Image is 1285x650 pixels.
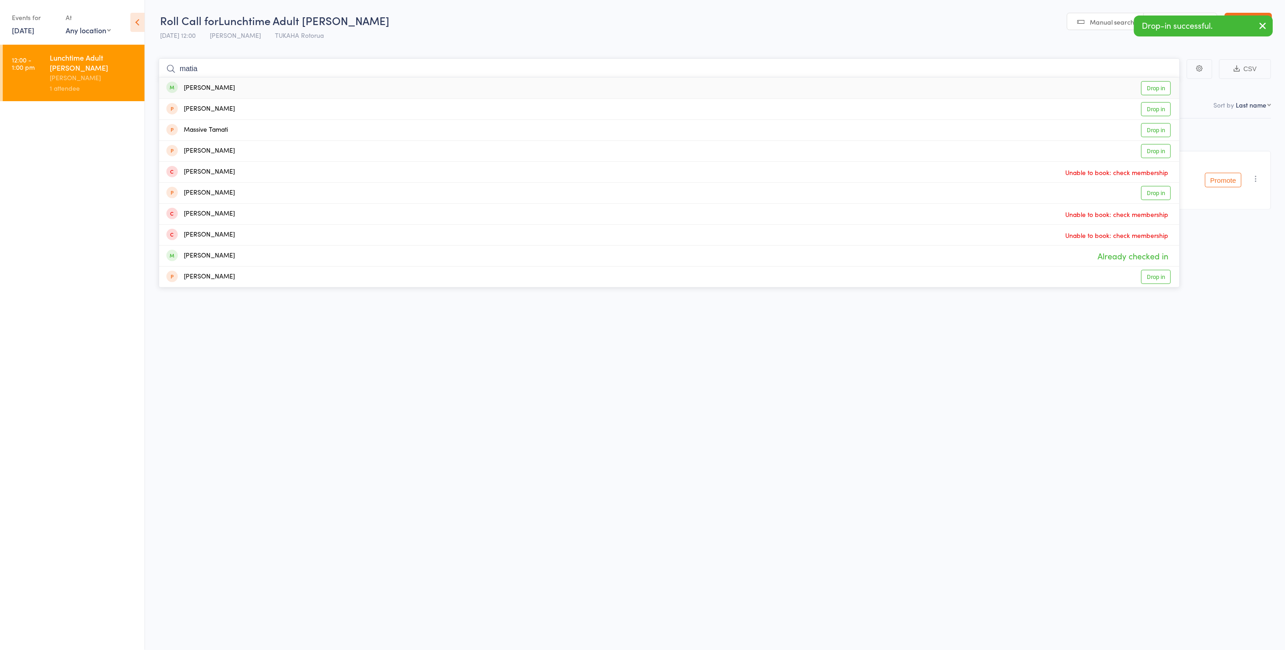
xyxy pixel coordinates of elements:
span: Manual search [1090,17,1135,26]
span: Lunchtime Adult [PERSON_NAME] [218,13,389,28]
div: At [66,10,111,25]
span: Unable to book: check membership [1063,228,1171,242]
span: [PERSON_NAME] [210,31,261,40]
input: Search by name [159,58,1180,79]
div: Any location [66,25,111,35]
button: Promote [1205,173,1242,187]
div: [PERSON_NAME] [166,83,235,93]
span: Roll Call for [160,13,218,28]
span: Unable to book: check membership [1063,165,1171,179]
a: Drop in [1141,144,1171,158]
div: Drop-in successful. [1134,15,1273,36]
div: [PERSON_NAME] [166,104,235,114]
a: Drop in [1141,186,1171,200]
div: [PERSON_NAME] [166,209,235,219]
div: Events for [12,10,57,25]
div: [PERSON_NAME] [166,251,235,261]
span: Unable to book: check membership [1063,207,1171,221]
a: Drop in [1141,102,1171,116]
div: [PERSON_NAME] [50,72,137,83]
time: 12:00 - 1:00 pm [12,56,35,71]
div: 1 attendee [50,83,137,93]
div: Last name [1236,100,1267,109]
div: [PERSON_NAME] [166,167,235,177]
span: TUKAHA Rotorua [275,31,324,40]
a: Exit roll call [1225,13,1272,31]
button: CSV [1219,59,1271,79]
span: [DATE] 12:00 [160,31,196,40]
a: Drop in [1141,123,1171,137]
div: Massive Tamati [166,125,228,135]
a: 12:00 -1:00 pmLunchtime Adult [PERSON_NAME][PERSON_NAME]1 attendee [3,45,145,101]
a: Drop in [1141,81,1171,95]
a: [DATE] [12,25,34,35]
div: Lunchtime Adult [PERSON_NAME] [50,52,137,72]
div: [PERSON_NAME] [166,188,235,198]
div: [PERSON_NAME] [166,230,235,240]
div: [PERSON_NAME] [166,272,235,282]
label: Sort by [1214,100,1234,109]
span: Already checked in [1096,248,1171,264]
a: Drop in [1141,270,1171,284]
div: [PERSON_NAME] [166,146,235,156]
